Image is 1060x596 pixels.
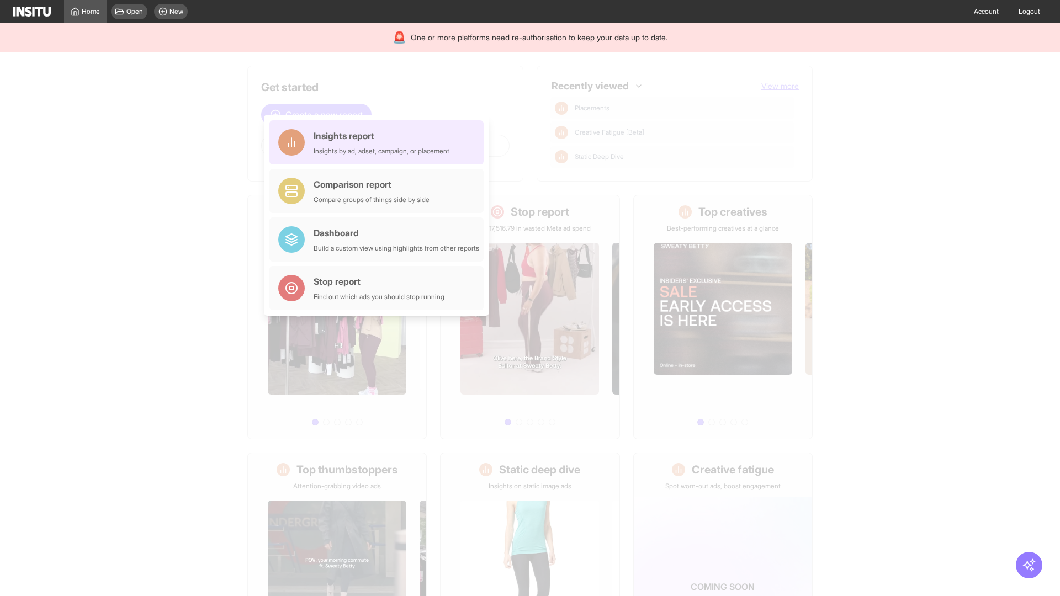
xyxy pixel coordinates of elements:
[314,195,430,204] div: Compare groups of things side by side
[314,275,444,288] div: Stop report
[314,178,430,191] div: Comparison report
[314,244,479,253] div: Build a custom view using highlights from other reports
[126,7,143,16] span: Open
[314,147,449,156] div: Insights by ad, adset, campaign, or placement
[169,7,183,16] span: New
[393,30,406,45] div: 🚨
[314,129,449,142] div: Insights report
[314,292,444,301] div: Find out which ads you should stop running
[411,32,667,43] span: One or more platforms need re-authorisation to keep your data up to date.
[314,226,479,240] div: Dashboard
[13,7,51,17] img: Logo
[82,7,100,16] span: Home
